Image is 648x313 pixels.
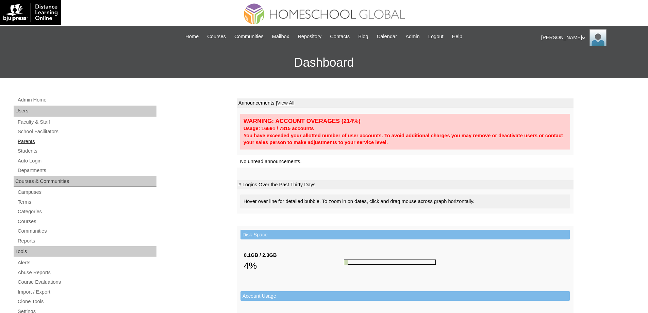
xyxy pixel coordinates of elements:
[269,33,293,41] a: Mailbox
[17,268,156,277] a: Abuse Reports
[17,278,156,286] a: Course Evaluations
[377,33,397,41] span: Calendar
[355,33,371,41] a: Blog
[240,230,570,240] td: Disk Space
[358,33,368,41] span: Blog
[405,33,420,41] span: Admin
[373,33,400,41] a: Calendar
[17,118,156,126] a: Faculty & Staff
[327,33,353,41] a: Contacts
[272,33,289,41] span: Mailbox
[244,259,344,272] div: 4%
[3,47,645,78] h3: Dashboard
[17,259,156,267] a: Alerts
[17,288,156,296] a: Import / Export
[17,166,156,175] a: Departments
[17,217,156,226] a: Courses
[244,252,344,259] div: 0.1GB / 2.3GB
[330,33,350,41] span: Contacts
[452,33,462,41] span: Help
[17,207,156,216] a: Categories
[17,227,156,235] a: Communities
[17,198,156,206] a: Terms
[204,33,229,41] a: Courses
[244,126,314,131] strong: Usage: 16691 / 7815 accounts
[240,194,570,208] div: Hover over line for detailed bubble. To zoom in on dates, click and drag mouse across graph horiz...
[17,237,156,245] a: Reports
[14,176,156,187] div: Courses & Communities
[294,33,325,41] a: Repository
[17,297,156,306] a: Clone Tools
[3,3,57,22] img: logo-white.png
[17,137,156,146] a: Parents
[402,33,423,41] a: Admin
[240,291,570,301] td: Account Usage
[17,188,156,197] a: Campuses
[17,127,156,136] a: School Facilitators
[277,100,294,106] a: View All
[17,147,156,155] a: Students
[14,246,156,257] div: Tools
[298,33,321,41] span: Repository
[182,33,202,41] a: Home
[207,33,226,41] span: Courses
[589,29,607,46] img: Ariane Ebuen
[237,98,574,108] td: Announcements |
[541,29,641,46] div: [PERSON_NAME]
[449,33,466,41] a: Help
[17,157,156,165] a: Auto Login
[428,33,444,41] span: Logout
[17,96,156,104] a: Admin Home
[185,33,199,41] span: Home
[14,106,156,116] div: Users
[237,155,574,168] td: No unread announcements.
[231,33,267,41] a: Communities
[237,180,574,190] td: # Logins Over the Past Thirty Days
[244,132,567,146] div: You have exceeded your allotted number of user accounts. To avoid additional charges you may remo...
[234,33,264,41] span: Communities
[425,33,447,41] a: Logout
[244,117,567,125] div: WARNING: ACCOUNT OVERAGES (214%)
